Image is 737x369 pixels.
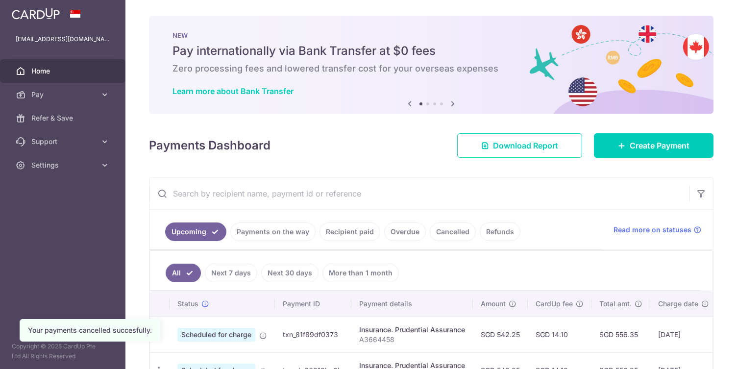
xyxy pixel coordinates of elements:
[650,317,717,352] td: [DATE]
[12,8,60,20] img: CardUp
[149,137,270,154] h4: Payments Dashboard
[480,222,520,241] a: Refunds
[430,222,476,241] a: Cancelled
[275,291,351,317] th: Payment ID
[630,140,689,151] span: Create Payment
[172,43,690,59] h5: Pay internationally via Bank Transfer at $0 fees
[351,291,473,317] th: Payment details
[528,317,591,352] td: SGD 14.10
[205,264,257,282] a: Next 7 days
[31,160,96,170] span: Settings
[591,317,650,352] td: SGD 556.35
[230,222,316,241] a: Payments on the way
[149,178,689,209] input: Search by recipient name, payment id or reference
[31,137,96,147] span: Support
[172,31,690,39] p: NEW
[319,222,380,241] a: Recipient paid
[16,34,110,44] p: [EMAIL_ADDRESS][DOMAIN_NAME]
[177,299,198,309] span: Status
[166,264,201,282] a: All
[149,16,713,114] img: Bank transfer banner
[28,325,152,335] div: Your payments cancelled succesfully.
[322,264,399,282] a: More than 1 month
[594,133,713,158] a: Create Payment
[261,264,319,282] a: Next 30 days
[31,90,96,99] span: Pay
[473,317,528,352] td: SGD 542.25
[31,113,96,123] span: Refer & Save
[481,299,506,309] span: Amount
[384,222,426,241] a: Overdue
[172,86,294,96] a: Learn more about Bank Transfer
[536,299,573,309] span: CardUp fee
[31,66,96,76] span: Home
[457,133,582,158] a: Download Report
[165,222,226,241] a: Upcoming
[275,317,351,352] td: txn_81f89df0373
[614,225,701,235] a: Read more on statuses
[359,335,465,344] p: A3664458
[599,299,632,309] span: Total amt.
[172,63,690,74] h6: Zero processing fees and lowered transfer cost for your overseas expenses
[359,325,465,335] div: Insurance. Prudential Assurance
[177,328,255,342] span: Scheduled for charge
[493,140,558,151] span: Download Report
[658,299,698,309] span: Charge date
[614,225,691,235] span: Read more on statuses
